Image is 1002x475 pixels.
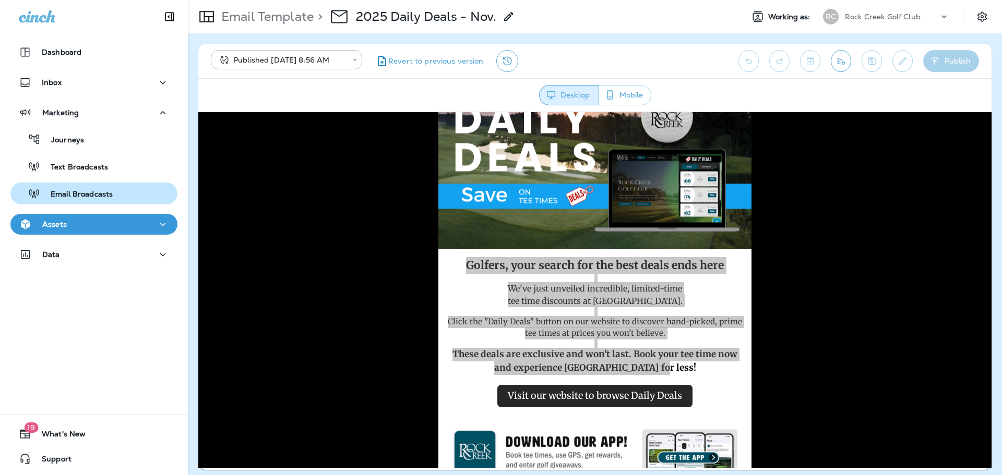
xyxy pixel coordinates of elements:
p: > [314,9,323,25]
p: Data [42,250,60,259]
span: 19 [24,422,38,433]
strong: These deals are exclusive and won't last. Book your tee time now and experience [GEOGRAPHIC_DATA]... [254,236,539,261]
div: RC [823,9,839,25]
p: Inbox [42,78,62,87]
button: Text Broadcasts [10,155,177,177]
button: Dashboard [10,42,177,63]
button: Collapse Sidebar [155,6,184,27]
span: Support [31,455,71,467]
span: Visit our website to browse Daily Deals [309,277,484,289]
p: Text Broadcasts [40,163,108,173]
p: Email Broadcasts [40,190,113,200]
strong: Golfers, your search for the best deals ends here [268,146,526,160]
button: Revert to previous version [371,50,488,72]
button: Send test email [831,50,851,72]
div: Published [DATE] 8:56 AM [218,55,345,65]
button: Desktop [539,85,599,105]
a: Visit our website to browse Daily Deals [299,273,494,295]
button: Support [10,448,177,469]
button: Marketing [10,102,177,123]
button: 19What's New [10,423,177,444]
iframe: To enrich screen reader interactions, please activate Accessibility in Grammarly extension settings [198,112,992,468]
button: Email Broadcasts [10,182,177,204]
p: Marketing [42,108,79,117]
span: tee time discounts at [GEOGRAPHIC_DATA]. [309,184,484,194]
button: View Changelog [496,50,518,72]
p: Rock Creek Golf Club [845,13,921,21]
span: Revert to previous version [388,56,484,66]
button: Journeys [10,128,177,150]
p: Journeys [41,136,84,145]
button: Mobile [598,85,651,105]
img: Rock-Creek--New-App---email-footer.png [240,300,553,379]
p: Dashboard [42,48,81,56]
p: Assets [42,220,67,228]
p: Email Template [217,9,314,25]
p: 2025 Daily Deals - Nov. [356,9,496,25]
button: Data [10,244,177,265]
span: What's New [31,430,86,442]
button: Settings [973,7,992,26]
span: We've just unveiled incredible, limited-time [309,171,484,181]
button: Assets [10,214,177,235]
span: Working as: [768,13,813,21]
button: Inbox [10,72,177,93]
span: Click the "Daily Deals" button on our website to discover hand-picked, prime tee times at prices ... [249,204,544,226]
